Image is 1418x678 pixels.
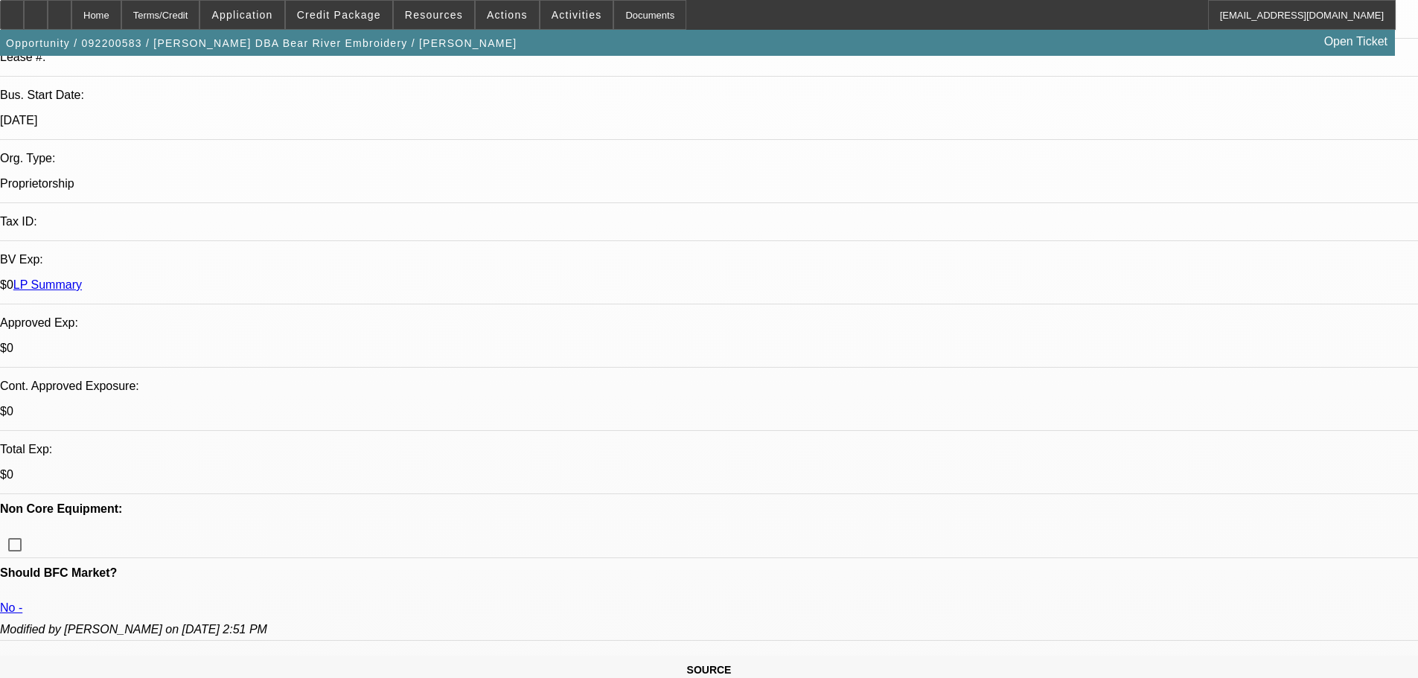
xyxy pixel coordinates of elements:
span: Resources [405,9,463,21]
span: SOURCE [687,664,732,676]
span: Actions [487,9,528,21]
span: Credit Package [297,9,381,21]
button: Activities [540,1,613,29]
button: Credit Package [286,1,392,29]
span: Application [211,9,272,21]
button: Application [200,1,284,29]
span: Opportunity / 092200583 / [PERSON_NAME] DBA Bear River Embroidery / [PERSON_NAME] [6,37,517,49]
button: Resources [394,1,474,29]
a: LP Summary [13,278,82,291]
a: Open Ticket [1318,29,1393,54]
span: Activities [552,9,602,21]
button: Actions [476,1,539,29]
